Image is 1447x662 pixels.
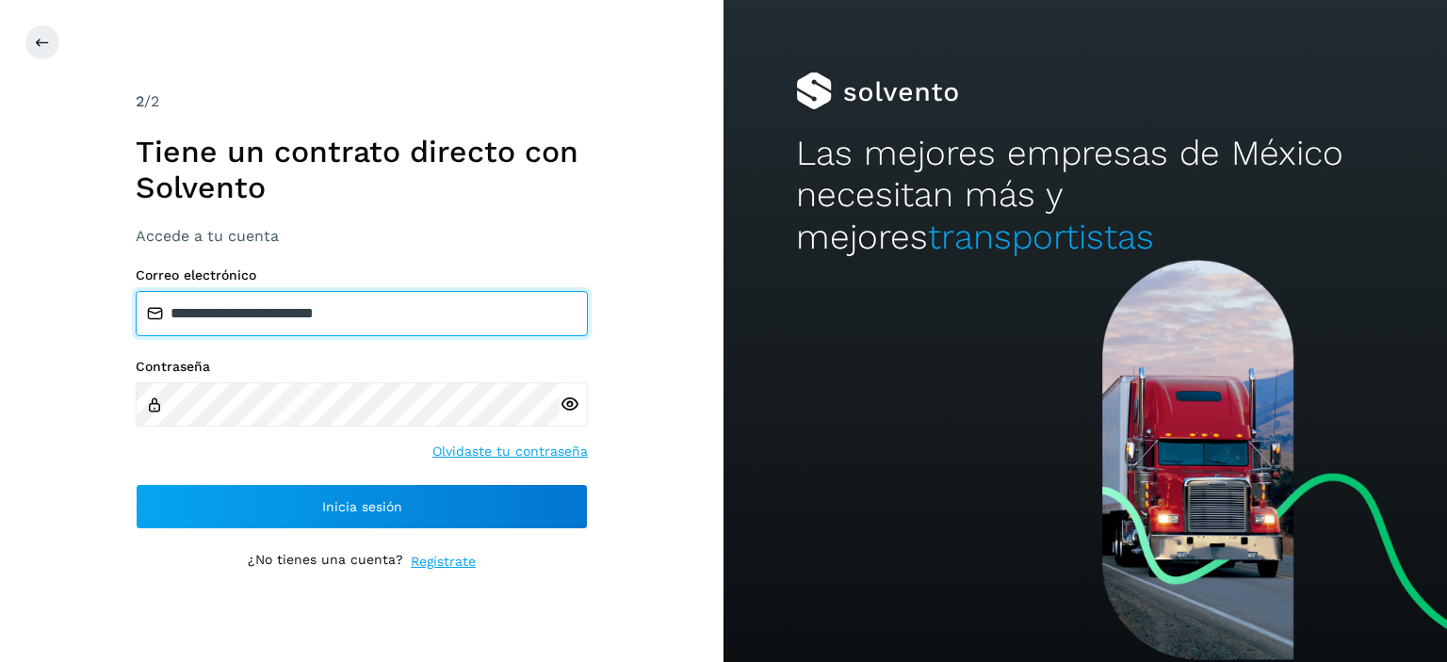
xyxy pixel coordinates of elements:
[136,227,588,245] h3: Accede a tu cuenta
[136,484,588,529] button: Inicia sesión
[432,442,588,461] a: Olvidaste tu contraseña
[322,500,402,513] span: Inicia sesión
[796,133,1374,258] h2: Las mejores empresas de México necesitan más y mejores
[136,359,588,375] label: Contraseña
[136,90,588,113] div: /2
[928,217,1154,257] span: transportistas
[136,134,588,206] h1: Tiene un contrato directo con Solvento
[411,552,476,572] a: Regístrate
[248,552,403,572] p: ¿No tienes una cuenta?
[136,267,588,283] label: Correo electrónico
[136,92,144,110] span: 2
